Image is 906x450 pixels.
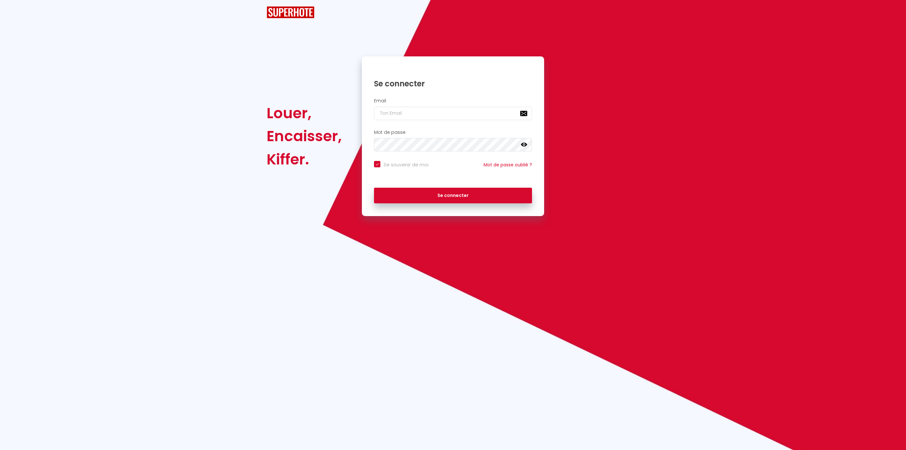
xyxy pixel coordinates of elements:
[267,148,342,171] div: Kiffer.
[374,107,532,120] input: Ton Email
[374,188,532,204] button: Se connecter
[267,125,342,148] div: Encaisser,
[484,162,532,168] a: Mot de passe oublié ?
[267,102,342,125] div: Louer,
[374,79,532,89] h1: Se connecter
[267,6,314,18] img: SuperHote logo
[374,98,532,104] h2: Email
[374,130,532,135] h2: Mot de passe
